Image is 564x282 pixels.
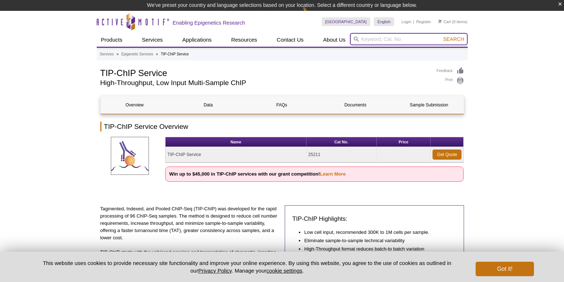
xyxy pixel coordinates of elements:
[272,33,308,47] a: Contact Us
[321,96,389,114] a: Documents
[198,268,231,274] a: Privacy Policy
[306,137,376,147] th: Cat No.
[433,150,461,160] a: Get Quote
[374,17,394,26] a: English
[117,52,119,56] li: »
[169,171,346,177] strong: Win up to $45,000 in TIP-ChIP services with our grant competition!
[437,67,464,75] a: Feedback
[395,96,463,114] a: Sample Submission
[320,171,346,177] a: Learn More
[377,137,431,147] th: Price
[101,96,169,114] a: Overview
[438,19,451,24] a: Cart
[166,137,306,147] th: Name
[401,19,411,24] a: Login
[306,147,376,163] td: 25211
[30,259,464,274] p: This website uses cookies to provide necessary site functionality and improve your online experie...
[438,20,442,23] img: Your Cart
[443,36,464,42] span: Search
[437,77,464,85] a: Print
[350,33,468,45] input: Keyword, Cat. No.
[174,96,242,114] a: Data
[100,80,430,86] h2: High-Throughput, Low Input Multi-Sample ChIP
[100,122,464,131] h2: TIP-ChIP Service Overview
[322,17,371,26] a: [GEOGRAPHIC_DATA]
[319,33,350,47] a: About Us
[413,17,414,26] li: |
[100,51,114,58] a: Services
[441,36,466,42] button: Search
[304,229,449,236] li: Low cell input, recommended 300K to 1M cells per sample.
[248,96,316,114] a: FAQs
[100,205,280,241] p: Tagmented, Indexed, and Pooled ChIP-Seq (TIP-ChIP) was developed for the rapid processing of 96 C...
[100,67,430,78] h1: TIP-ChIP Service
[227,33,262,47] a: Resources
[178,33,216,47] a: Applications
[302,5,322,22] img: Change Here
[111,137,149,175] img: TIP-ChIP Service
[138,33,167,47] a: Services
[173,20,245,26] h2: Enabling Epigenetics Research
[166,147,306,163] td: TIP-ChIP Service
[156,52,158,56] li: »
[266,268,302,274] button: cookie settings
[97,33,127,47] a: Products
[416,19,431,24] a: Register
[304,237,449,244] li: Eliminate sample-to-sample technical variability
[292,215,456,223] h3: TIP-ChIP Highlights:
[161,52,189,56] li: TIP-ChIP Service
[304,245,449,253] li: High-Throughput format reduces batch-to batch variation
[476,262,534,276] button: Got it!
[121,51,153,58] a: Epigenetic Services
[438,17,468,26] li: (0 items)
